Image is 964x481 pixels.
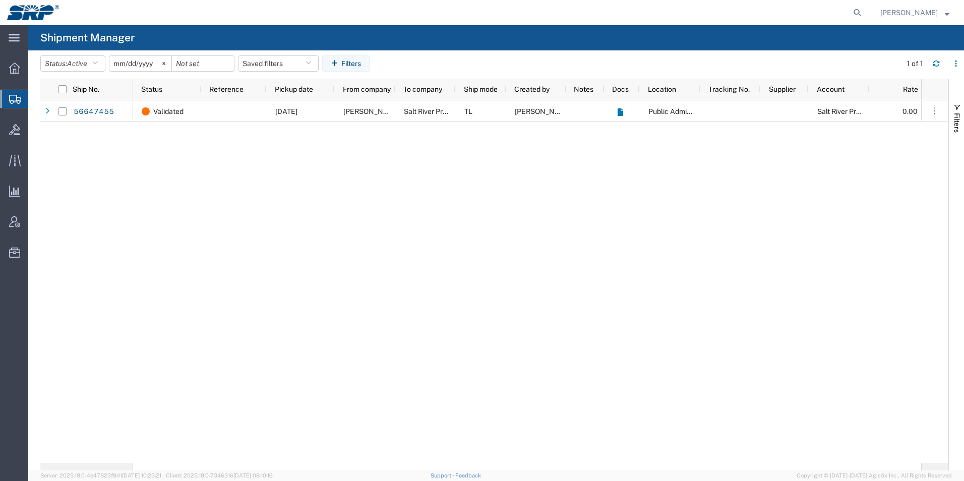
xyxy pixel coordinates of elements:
[817,107,873,115] span: Salt River Project
[648,107,745,115] span: Public Administration Buidling
[73,85,99,93] span: Ship No.
[880,7,938,18] span: Ed Simmons
[166,472,273,478] span: Client: 2025.18.0-7346316
[648,85,676,93] span: Location
[343,85,391,93] span: From company
[109,56,171,71] input: Not set
[275,107,297,115] span: 09/04/2025
[574,85,593,93] span: Notes
[907,58,925,69] div: 1 of 1
[953,113,961,133] span: Filters
[880,7,950,19] button: [PERSON_NAME]
[233,472,273,478] span: [DATE] 08:10:16
[708,85,750,93] span: Tracking No.
[464,85,498,93] span: Ship mode
[514,85,550,93] span: Created by
[902,107,918,115] span: 0.00
[67,59,87,68] span: Active
[122,472,161,478] span: [DATE] 10:23:21
[343,107,401,115] span: Neal Brothers
[403,85,442,93] span: To company
[322,55,370,72] button: Filters
[404,107,459,115] span: Salt River Project
[431,472,456,478] a: Support
[73,104,114,120] a: 56647455
[40,55,105,72] button: Status:Active
[141,85,162,93] span: Status
[464,107,472,115] span: TL
[172,56,234,71] input: Not set
[209,85,244,93] span: Reference
[455,472,481,478] a: Feedback
[877,85,918,93] span: Rate
[153,101,184,122] span: Validated
[769,85,796,93] span: Supplier
[40,25,135,50] h4: Shipment Manager
[817,85,845,93] span: Account
[7,5,59,20] img: logo
[515,107,572,115] span: Marissa Camacho
[238,55,319,72] button: Saved filters
[40,472,161,478] span: Server: 2025.18.0-4e47823f9d1
[275,85,313,93] span: Pickup date
[612,85,629,93] span: Docs
[797,471,952,480] span: Copyright © [DATE]-[DATE] Agistix Inc., All Rights Reserved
